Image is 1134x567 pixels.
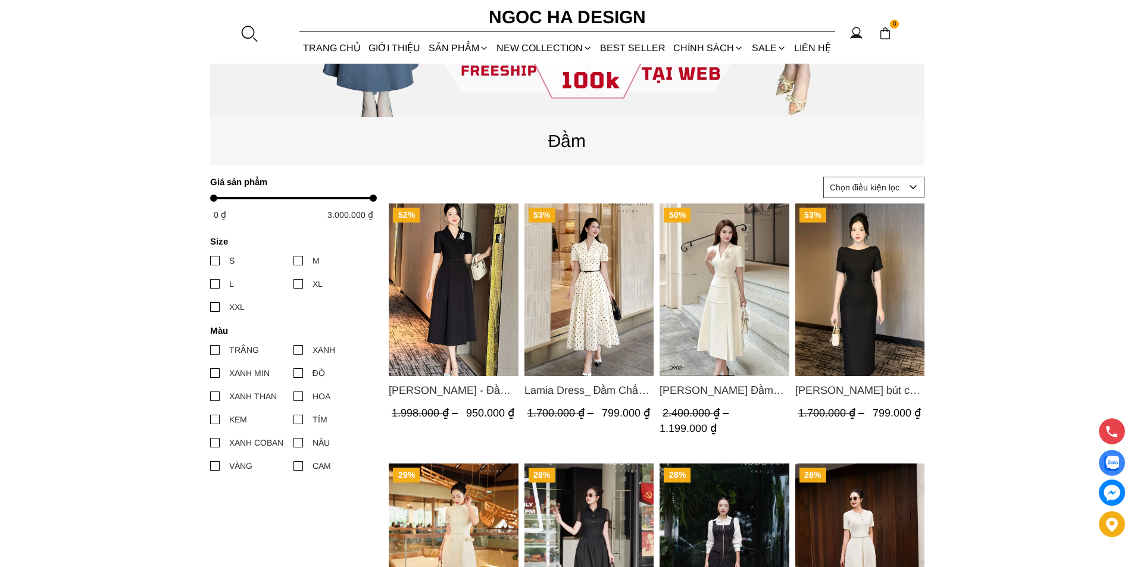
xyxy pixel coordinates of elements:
h4: Giá sản phẩm [210,177,369,187]
div: KEM [229,413,247,426]
span: [PERSON_NAME] - Đầm Vest Dáng Xòe Kèm Đai D713 [389,382,518,399]
a: messenger [1099,480,1125,506]
a: Display image [1099,450,1125,476]
a: Link to Louisa Dress_ Đầm Cổ Vest Cài Hoa Tùng May Gân Nổi Kèm Đai Màu Bee D952 [660,382,789,399]
div: HOA [313,390,330,403]
a: Product image - Lamia Dress_ Đầm Chấm Bi Cổ Vest Màu Kem D1003 [524,203,654,376]
a: Product image - Alice Dress_Đầm bút chì ,tay nụ hồng ,bồng đầu tay màu đen D727 [795,203,924,376]
div: XANH THAN [229,390,277,403]
div: Chính sách [670,32,748,64]
a: TRANG CHỦ [299,32,365,64]
div: M [313,254,320,267]
span: 0 [890,20,899,29]
img: Alice Dress_Đầm bút chì ,tay nụ hồng ,bồng đầu tay màu đen D727 [795,203,924,376]
img: Louisa Dress_ Đầm Cổ Vest Cài Hoa Tùng May Gân Nổi Kèm Đai Màu Bee D952 [660,203,789,376]
span: 799.000 ₫ [601,407,649,419]
img: Lamia Dress_ Đầm Chấm Bi Cổ Vest Màu Kem D1003 [524,203,654,376]
div: CAM [313,459,331,472]
img: Irene Dress - Đầm Vest Dáng Xòe Kèm Đai D713 [389,203,518,376]
div: TRẮNG [229,343,259,356]
a: Link to Irene Dress - Đầm Vest Dáng Xòe Kèm Đai D713 [389,382,518,399]
span: 950.000 ₫ [466,407,514,419]
div: ĐỎ [313,366,325,380]
span: 1.700.000 ₫ [798,407,867,419]
span: 1.998.000 ₫ [392,407,461,419]
a: GIỚI THIỆU [365,32,424,64]
h4: Size [210,236,369,246]
h4: Màu [210,325,369,336]
div: VÀNG [229,459,252,472]
a: Link to Alice Dress_Đầm bút chì ,tay nụ hồng ,bồng đầu tay màu đen D727 [795,382,924,399]
a: NEW COLLECTION [492,32,596,64]
div: XANH [313,343,335,356]
a: Link to Lamia Dress_ Đầm Chấm Bi Cổ Vest Màu Kem D1003 [524,382,654,399]
a: Product image - Louisa Dress_ Đầm Cổ Vest Cài Hoa Tùng May Gân Nổi Kèm Đai Màu Bee D952 [660,203,789,376]
span: 1.700.000 ₫ [527,407,596,419]
img: Display image [1104,456,1119,471]
a: Ngoc Ha Design [478,3,657,32]
span: 3.000.000 ₫ [327,210,373,220]
span: 1.199.000 ₫ [660,422,717,434]
div: TÍM [313,413,327,426]
a: SALE [748,32,790,64]
div: S [229,254,235,267]
span: Lamia Dress_ Đầm Chấm Bi Cổ Vest Màu Kem D1003 [524,382,654,399]
a: BEST SELLER [596,32,670,64]
a: Product image - Irene Dress - Đầm Vest Dáng Xòe Kèm Đai D713 [389,203,518,376]
div: XANH COBAN [229,436,283,449]
div: L [229,277,234,290]
span: 2.400.000 ₫ [663,407,732,419]
p: Đầm [210,127,924,155]
span: 0 ₫ [214,210,226,220]
div: XL [313,277,323,290]
span: [PERSON_NAME] Đầm Cổ Vest Cài Hoa Tùng May Gân Nổi Kèm Đai Màu Bee D952 [660,382,789,399]
div: XANH MIN [229,366,270,380]
div: NÂU [313,436,330,449]
span: [PERSON_NAME] bút chì ,tay nụ hồng ,bồng đầu tay màu đen D727 [795,382,924,399]
img: img-CART-ICON-ksit0nf1 [879,27,892,40]
a: LIÊN HỆ [790,32,835,64]
div: SẢN PHẨM [424,32,492,64]
span: 799.000 ₫ [872,407,920,419]
div: XXL [229,300,245,314]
